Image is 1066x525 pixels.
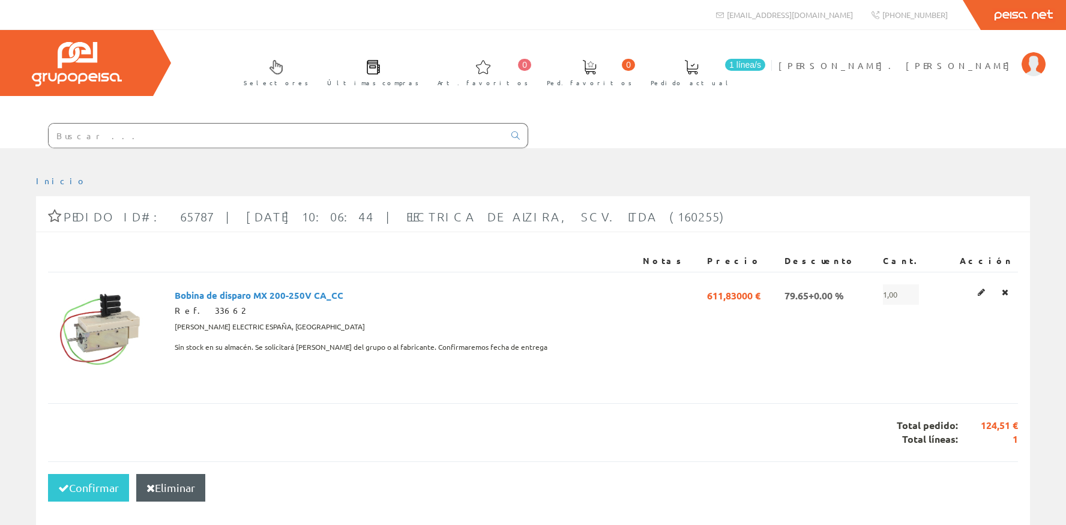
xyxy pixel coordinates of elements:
[702,250,780,272] th: Precio
[327,77,419,89] span: Últimas compras
[36,175,87,186] a: Inicio
[882,10,948,20] span: [PHONE_NUMBER]
[48,403,1018,461] div: Total pedido: Total líneas:
[883,284,919,305] span: 1,00
[64,209,729,224] span: Pedido ID#: 65787 | [DATE] 10:06:44 | ELECTRICA DE ALZIRA, SCV. LTDA (160255)
[784,284,844,305] span: 79.65+0.00 %
[958,433,1018,446] span: 1
[727,10,853,20] span: [EMAIL_ADDRESS][DOMAIN_NAME]
[315,50,425,94] a: Últimas compras
[638,250,702,272] th: Notas
[175,337,547,358] span: Sin stock en su almacén. Se solicitará [PERSON_NAME] del grupo o al fabricante. Confirmaremos fec...
[32,42,122,86] img: Grupo Peisa
[778,50,1046,61] a: [PERSON_NAME]. [PERSON_NAME]
[547,77,632,89] span: Ped. favoritos
[232,50,315,94] a: Selectores
[958,419,1018,433] span: 124,51 €
[518,59,531,71] span: 0
[725,59,765,71] span: 1 línea/s
[780,250,878,272] th: Descuento
[438,77,528,89] span: Art. favoritos
[998,284,1012,300] a: Eliminar
[175,284,343,305] span: Bobina de disparo MX 200-250V CA_CC
[136,474,205,502] button: Eliminar
[941,250,1018,272] th: Acción
[878,250,941,272] th: Cant.
[244,77,309,89] span: Selectores
[53,284,143,374] img: Foto artículo Bobina de disparo MX 200-250V CA_CC (150x150)
[175,317,365,337] span: [PERSON_NAME] ELECTRIC ESPAÑA, [GEOGRAPHIC_DATA]
[622,59,635,71] span: 0
[974,284,989,300] a: Editar
[639,50,768,94] a: 1 línea/s Pedido actual
[651,77,732,89] span: Pedido actual
[49,124,504,148] input: Buscar ...
[48,474,129,502] button: Confirmar
[707,284,760,305] span: 611,83000 €
[778,59,1016,71] span: [PERSON_NAME]. [PERSON_NAME]
[175,305,633,317] div: Ref. 33662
